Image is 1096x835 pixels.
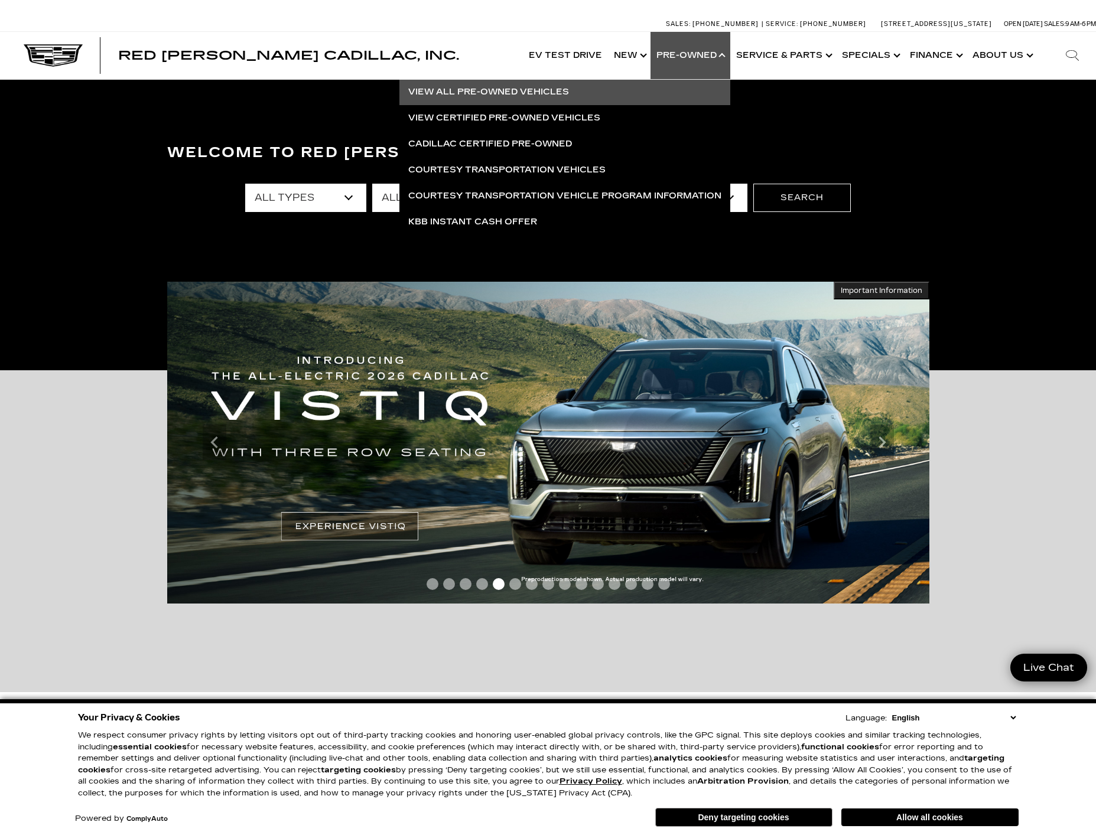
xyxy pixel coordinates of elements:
a: Service & Parts [730,32,836,79]
a: View Certified Pre-Owned Vehicles [399,105,730,131]
button: Important Information [834,282,929,299]
a: Cadillac Certified Pre-Owned [399,131,730,157]
span: Go to slide 14 [642,578,653,590]
span: [PHONE_NUMBER] [692,20,759,28]
div: Search [1049,32,1096,79]
strong: analytics cookies [653,754,727,763]
a: New [608,32,651,79]
a: KBB Instant Cash Offer [399,209,730,235]
img: Cadillac Dark Logo with Cadillac White Text [24,44,83,67]
a: Service: [PHONE_NUMBER] [762,21,869,27]
span: Go to slide 13 [625,578,637,590]
span: Live Chat [1017,661,1080,674]
span: Go to slide 1 [427,578,438,590]
span: Go to slide 11 [592,578,604,590]
a: Courtesy Transportation Vehicles [399,157,730,183]
strong: targeting cookies [321,765,396,775]
strong: essential cookies [113,742,187,752]
span: Red [PERSON_NAME] Cadillac, Inc. [118,48,459,63]
span: Go to slide 2 [443,578,455,590]
span: Go to slide 8 [542,578,554,590]
button: Search [753,184,851,212]
img: 2026 CADILLAC VISTIQ [167,282,929,604]
span: 9 AM-6 PM [1065,20,1096,28]
div: Next [870,425,894,460]
a: View All Pre-Owned Vehicles [399,79,730,105]
div: Powered by [75,815,168,823]
button: Deny targeting cookies [655,808,832,827]
span: Sales: [1044,20,1065,28]
a: About Us [967,32,1037,79]
a: Specials [836,32,904,79]
div: Language: [845,715,887,722]
strong: Arbitration Provision [697,777,789,786]
span: Go to slide 9 [559,578,571,590]
a: ComplyAuto [126,816,168,823]
span: Go to slide 7 [526,578,538,590]
p: We respect consumer privacy rights by letting visitors opt out of third-party tracking cookies an... [78,730,1019,799]
select: Filter by year [372,184,493,212]
a: [STREET_ADDRESS][US_STATE] [881,20,992,28]
span: Go to slide 12 [609,578,620,590]
span: Service: [766,20,798,28]
strong: targeting cookies [78,754,1004,775]
a: Pre-Owned [651,32,730,79]
div: Previous [203,425,226,460]
span: Go to slide 5 [493,578,505,590]
u: Privacy Policy [560,777,622,786]
h3: Welcome to Red [PERSON_NAME] Cadillac, Inc. [167,141,929,165]
span: [PHONE_NUMBER] [800,20,866,28]
button: Allow all cookies [841,808,1019,826]
span: Go to slide 6 [509,578,521,590]
a: Finance [904,32,967,79]
a: Live Chat [1010,654,1087,681]
span: Go to slide 4 [476,578,488,590]
a: Accessible Carousel [176,193,177,194]
a: EV Test Drive [523,32,608,79]
select: Filter by type [245,184,366,212]
span: Go to slide 10 [575,578,587,590]
span: Important Information [841,286,922,295]
a: Sales: [PHONE_NUMBER] [666,21,762,27]
span: Sales: [666,20,691,28]
span: Go to slide 3 [460,578,471,590]
a: Red [PERSON_NAME] Cadillac, Inc. [118,50,459,61]
strong: functional cookies [801,742,879,752]
span: Your Privacy & Cookies [78,709,180,726]
span: Go to slide 15 [658,578,670,590]
select: Language Select [889,712,1019,723]
a: Courtesy Transportation Vehicle Program Information [399,183,730,209]
span: Open [DATE] [1004,20,1043,28]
